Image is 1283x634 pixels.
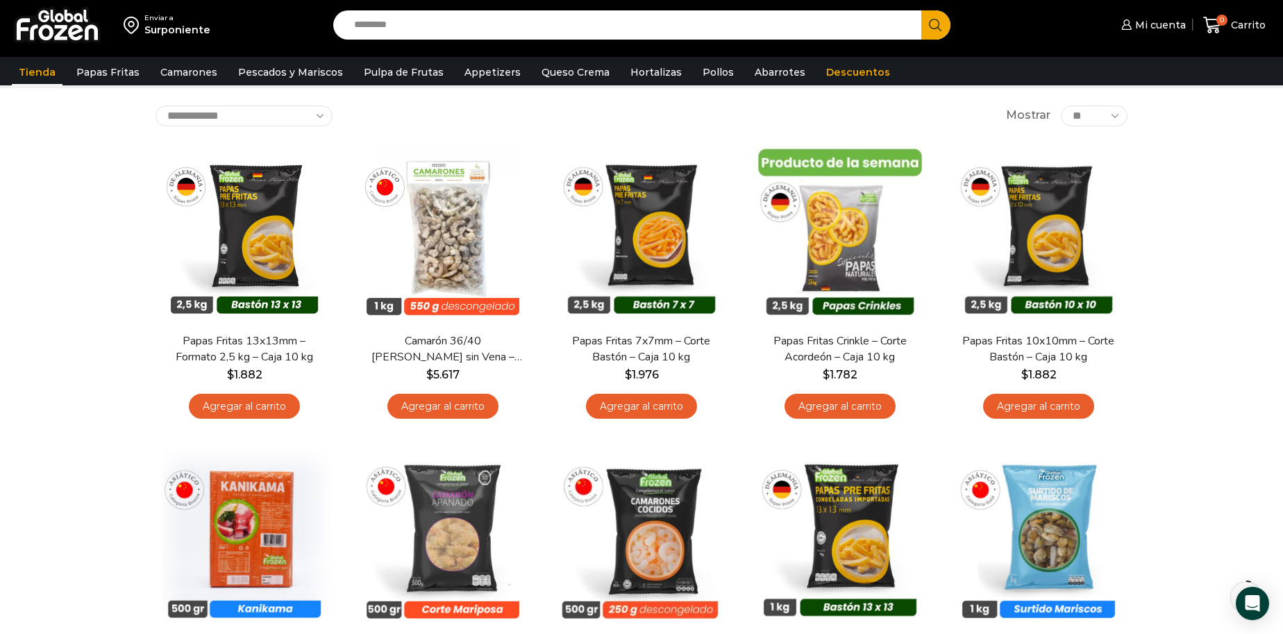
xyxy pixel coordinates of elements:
span: $ [1021,368,1028,381]
span: 0 [1216,15,1227,26]
a: Queso Crema [535,59,617,85]
a: Papas Fritas Crinkle – Corte Acordeón – Caja 10 kg [760,333,920,365]
a: Agregar al carrito: “Camarón 36/40 Crudo Pelado sin Vena - Bronze - Caja 10 kg” [387,394,498,419]
div: Enviar a [144,13,210,23]
a: Pollos [696,59,741,85]
span: Carrito [1227,18,1266,32]
button: Search button [921,10,950,40]
span: $ [625,368,632,381]
div: Open Intercom Messenger [1236,587,1269,620]
a: Agregar al carrito: “Papas Fritas 10x10mm - Corte Bastón - Caja 10 kg” [983,394,1094,419]
a: Camarón 36/40 [PERSON_NAME] sin Vena – Bronze – Caja 10 kg [363,333,523,365]
a: Papas Fritas 7x7mm – Corte Bastón – Caja 10 kg [562,333,721,365]
a: Papas Fritas [69,59,146,85]
a: Papas Fritas 13x13mm – Formato 2,5 kg – Caja 10 kg [165,333,324,365]
a: Camarones [153,59,224,85]
a: Pulpa de Frutas [357,59,451,85]
span: $ [823,368,830,381]
a: Papas Fritas 10x10mm – Corte Bastón – Caja 10 kg [959,333,1118,365]
a: Tienda [12,59,62,85]
bdi: 5.617 [426,368,460,381]
span: Mostrar [1006,108,1050,124]
a: Descuentos [819,59,897,85]
bdi: 1.882 [1021,368,1057,381]
a: Pescados y Mariscos [231,59,350,85]
span: Mi cuenta [1132,18,1186,32]
img: address-field-icon.svg [124,13,144,37]
a: Abarrotes [748,59,812,85]
a: Agregar al carrito: “Papas Fritas 13x13mm - Formato 2,5 kg - Caja 10 kg” [189,394,300,419]
a: Appetizers [458,59,528,85]
bdi: 1.976 [625,368,659,381]
span: $ [227,368,234,381]
a: Mi cuenta [1118,11,1186,39]
a: Agregar al carrito: “Papas Fritas Crinkle - Corte Acordeón - Caja 10 kg” [785,394,896,419]
a: 0 Carrito [1200,9,1269,42]
bdi: 1.782 [823,368,857,381]
a: Agregar al carrito: “Papas Fritas 7x7mm - Corte Bastón - Caja 10 kg” [586,394,697,419]
div: Surponiente [144,23,210,37]
a: Hortalizas [623,59,689,85]
select: Pedido de la tienda [156,106,333,126]
bdi: 1.882 [227,368,262,381]
span: $ [426,368,433,381]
